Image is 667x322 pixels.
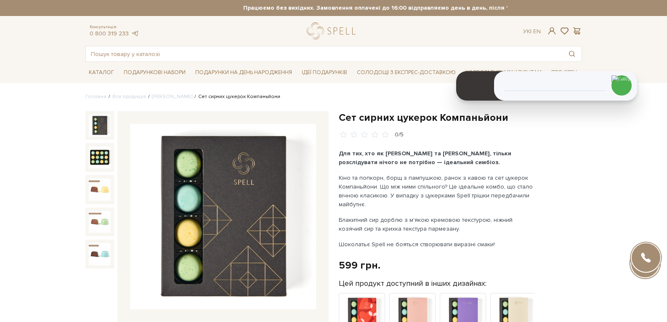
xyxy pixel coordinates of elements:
img: Сет сирних цукерок Компаньйони [89,243,111,265]
span: Ідеї подарунків [298,66,351,79]
b: Для тих, хто як [PERSON_NAME] та [PERSON_NAME], тільки розслідувати нічого не потрібно — ідеальни... [339,150,511,166]
a: [PERSON_NAME] [152,93,192,100]
span: | [530,28,531,35]
a: En [533,28,541,35]
div: Ук [523,28,541,35]
img: Сет сирних цукерок Компаньйони [130,124,316,310]
li: Сет сирних цукерок Компаньйони [192,93,280,101]
a: 0 800 319 233 [90,30,129,37]
span: Подарункові набори [120,66,189,79]
span: Подарунки на День народження [192,66,295,79]
img: Сет сирних цукерок Компаньйони [89,211,111,233]
a: telegram [131,30,139,37]
p: Кіно та попкорн, борщ з пампушкою, ранок з кавою та сет цукерок Компаньйони. Що між ними спільног... [339,173,536,209]
div: 599 грн. [339,259,380,272]
h1: Сет сирних цукерок Компаньйони [339,111,582,124]
span: Каталог [85,66,117,79]
span: Консультація: [90,24,139,30]
p: Блакитний сир дорблю з м'якою кремовою текстурою, ніжний козячий сир та крихка текстура пармезану. [339,216,536,233]
a: Вся продукція [112,93,146,100]
a: logo [307,22,359,40]
div: 0/5 [395,131,404,139]
strong: Працюємо без вихідних. Замовлення оплачені до 16:00 відправляємо день в день, після 16:00 - насту... [160,4,656,12]
span: Про Spell [548,66,582,79]
a: Солодощі з експрес-доставкою [353,65,459,80]
input: Пошук товару у каталозі [86,46,562,61]
a: Головна [85,93,106,100]
img: Сет сирних цукерок Компаньйони [89,114,111,136]
p: Шоколатьє Spell не бояться створювати виразні смаки! [339,240,536,249]
a: Корпоративним клієнтам [462,65,545,80]
label: Цей продукт доступний в інших дизайнах: [339,279,486,288]
img: Сет сирних цукерок Компаньйони [89,178,111,200]
button: Пошук товару у каталозі [562,46,582,61]
img: Сет сирних цукерок Компаньйони [89,146,111,168]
